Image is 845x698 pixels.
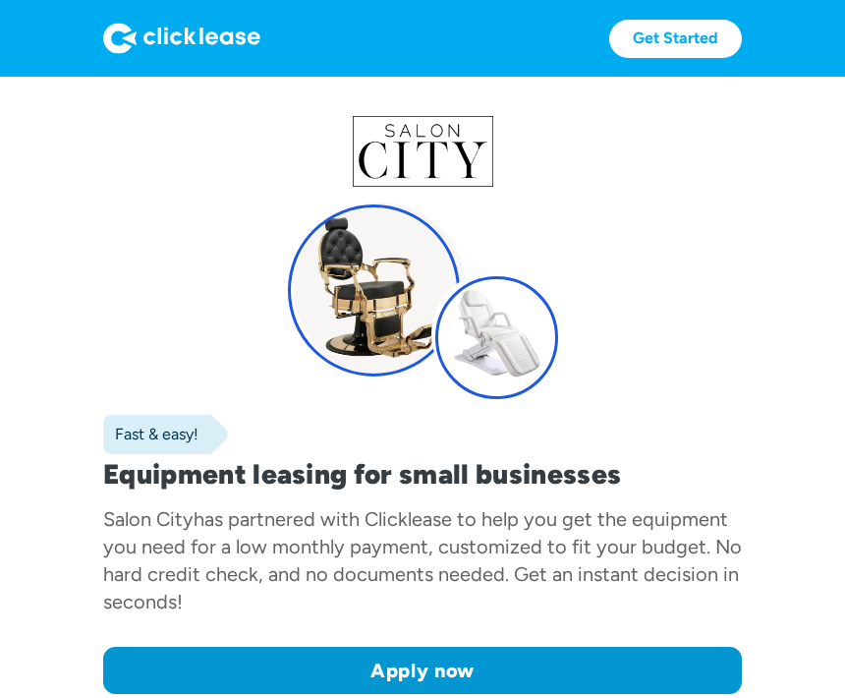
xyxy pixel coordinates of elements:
[103,458,742,490] h1: Equipment leasing for small businesses
[609,20,742,58] a: Get Started
[103,23,260,54] img: Logo
[103,507,742,613] div: has partnered with Clicklease to help you get the equipment you need for a low monthly payment, c...
[103,647,742,694] a: Apply now
[103,425,198,444] div: Fast & easy!
[103,507,194,531] div: Salon City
